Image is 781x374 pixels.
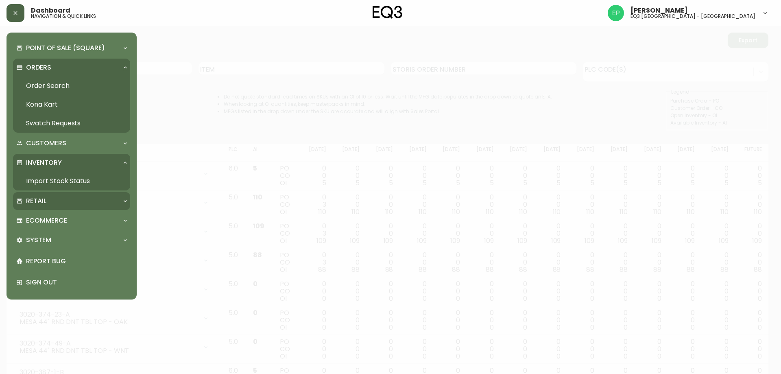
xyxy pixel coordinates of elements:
[13,192,130,210] div: Retail
[13,272,130,293] div: Sign Out
[13,231,130,249] div: System
[26,63,51,72] p: Orders
[31,7,70,14] span: Dashboard
[13,59,130,77] div: Orders
[13,95,130,114] a: Kona Kart
[630,14,755,19] h5: eq3 [GEOGRAPHIC_DATA] - [GEOGRAPHIC_DATA]
[31,14,96,19] h5: navigation & quick links
[13,114,130,133] a: Swatch Requests
[26,236,51,245] p: System
[13,172,130,190] a: Import Stock Status
[13,154,130,172] div: Inventory
[26,278,127,287] p: Sign Out
[26,158,62,167] p: Inventory
[26,216,67,225] p: Ecommerce
[13,212,130,230] div: Ecommerce
[26,257,127,266] p: Report Bug
[26,44,105,52] p: Point of Sale (Square)
[26,139,66,148] p: Customers
[13,134,130,152] div: Customers
[13,39,130,57] div: Point of Sale (Square)
[26,197,46,206] p: Retail
[608,5,624,21] img: edb0eb29d4ff191ed42d19acdf48d771
[13,251,130,272] div: Report Bug
[373,6,403,19] img: logo
[13,77,130,95] a: Order Search
[630,7,688,14] span: [PERSON_NAME]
